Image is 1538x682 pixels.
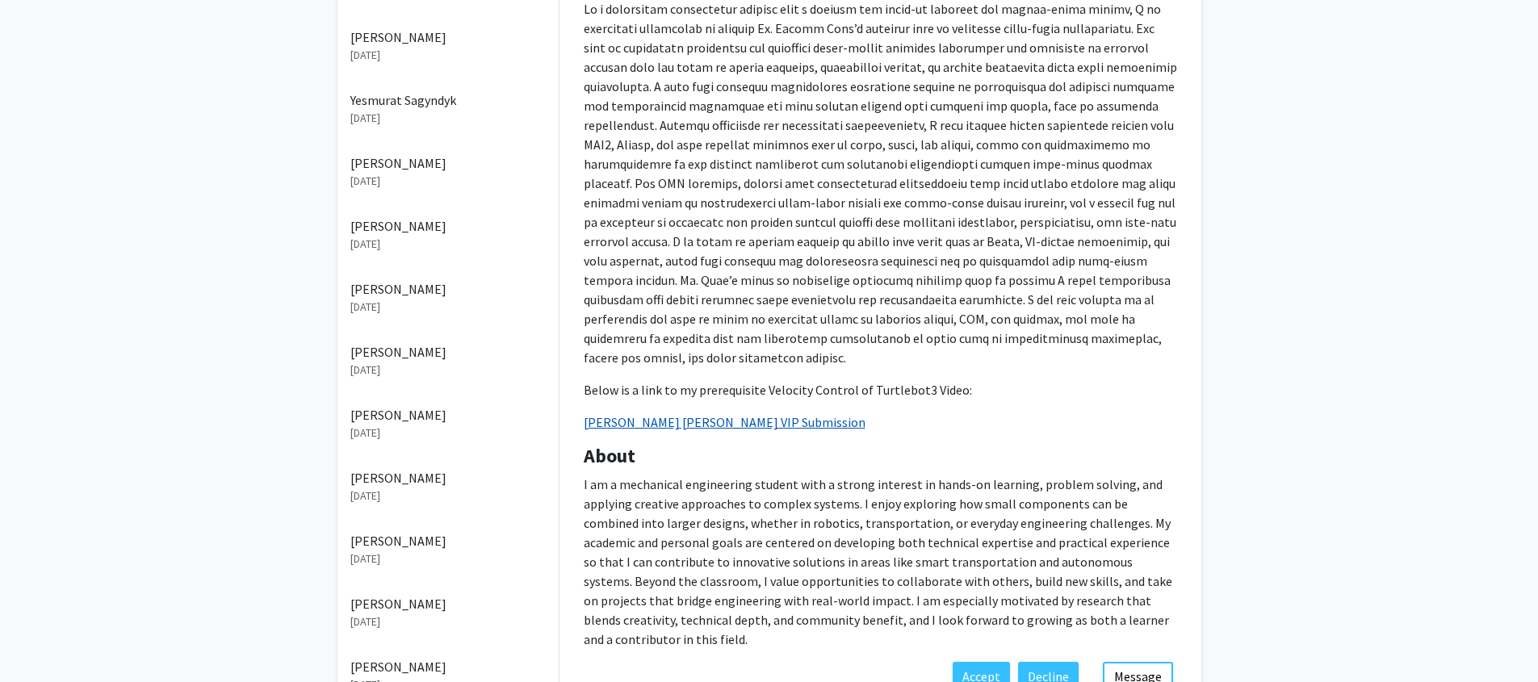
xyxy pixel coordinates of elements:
[350,550,546,567] p: [DATE]
[350,27,546,47] p: [PERSON_NAME]
[584,414,865,430] a: [PERSON_NAME] [PERSON_NAME] VIP Submission
[584,443,635,468] b: About
[350,468,546,487] p: [PERSON_NAME]
[350,236,546,253] p: [DATE]
[350,657,546,676] p: [PERSON_NAME]
[584,380,1177,400] p: Below is a link to my prerequisite Velocity Control of Turtlebot3 Video:
[350,299,546,316] p: [DATE]
[12,609,69,670] iframe: Chat
[350,613,546,630] p: [DATE]
[350,487,546,504] p: [DATE]
[584,475,1177,649] p: I am a mechanical engineering student with a strong interest in hands-on learning, problem solvin...
[350,405,546,425] p: [PERSON_NAME]
[350,279,546,299] p: [PERSON_NAME]
[350,425,546,441] p: [DATE]
[350,110,546,127] p: [DATE]
[350,173,546,190] p: [DATE]
[350,531,546,550] p: [PERSON_NAME]
[350,90,546,110] p: Yesmurat Sagyndyk
[350,594,546,613] p: [PERSON_NAME]
[350,47,546,64] p: [DATE]
[350,153,546,173] p: [PERSON_NAME]
[350,362,546,379] p: [DATE]
[350,342,546,362] p: [PERSON_NAME]
[350,216,546,236] p: [PERSON_NAME]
